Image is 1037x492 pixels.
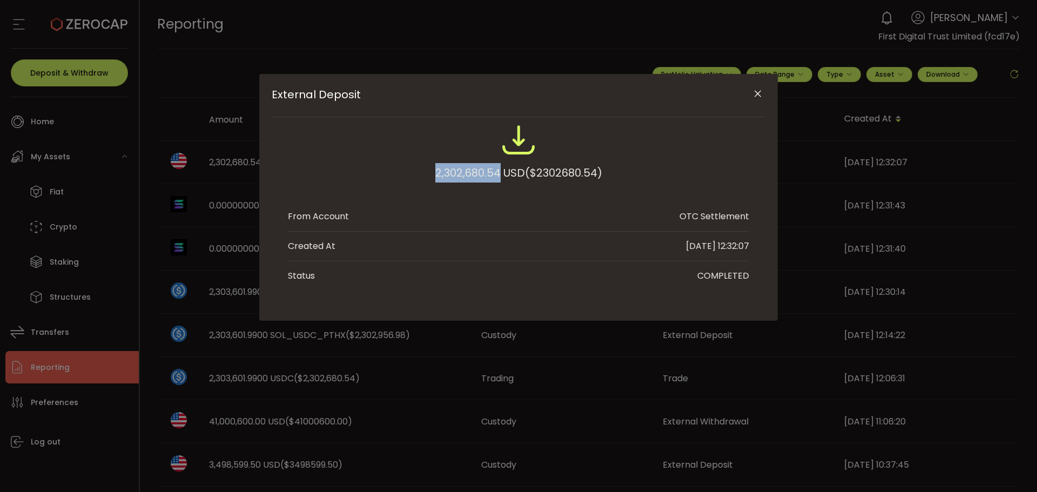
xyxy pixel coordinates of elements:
[435,163,602,183] div: 2,302,680.54 USD
[259,74,778,321] div: External Deposit
[525,163,602,183] span: ($2302680.54)
[983,440,1037,492] iframe: Chat Widget
[288,210,349,223] div: From Account
[679,210,749,223] div: OTC Settlement
[288,269,315,282] div: Status
[272,88,716,101] span: External Deposit
[686,240,749,253] div: [DATE] 12:32:07
[697,269,749,282] div: COMPLETED
[288,240,335,253] div: Created At
[748,85,767,104] button: Close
